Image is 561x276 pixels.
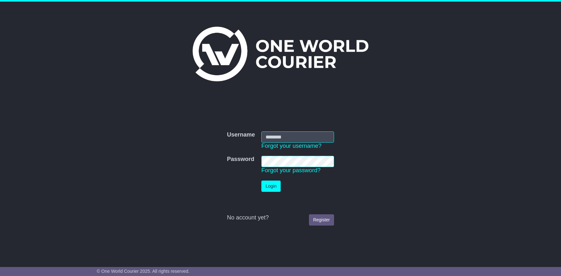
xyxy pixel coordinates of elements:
[227,131,255,138] label: Username
[309,214,334,226] a: Register
[261,143,321,149] a: Forgot your username?
[261,167,321,174] a: Forgot your password?
[261,181,281,192] button: Login
[227,156,254,163] label: Password
[227,214,334,221] div: No account yet?
[193,27,368,81] img: One World
[97,269,190,274] span: © One World Courier 2025. All rights reserved.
